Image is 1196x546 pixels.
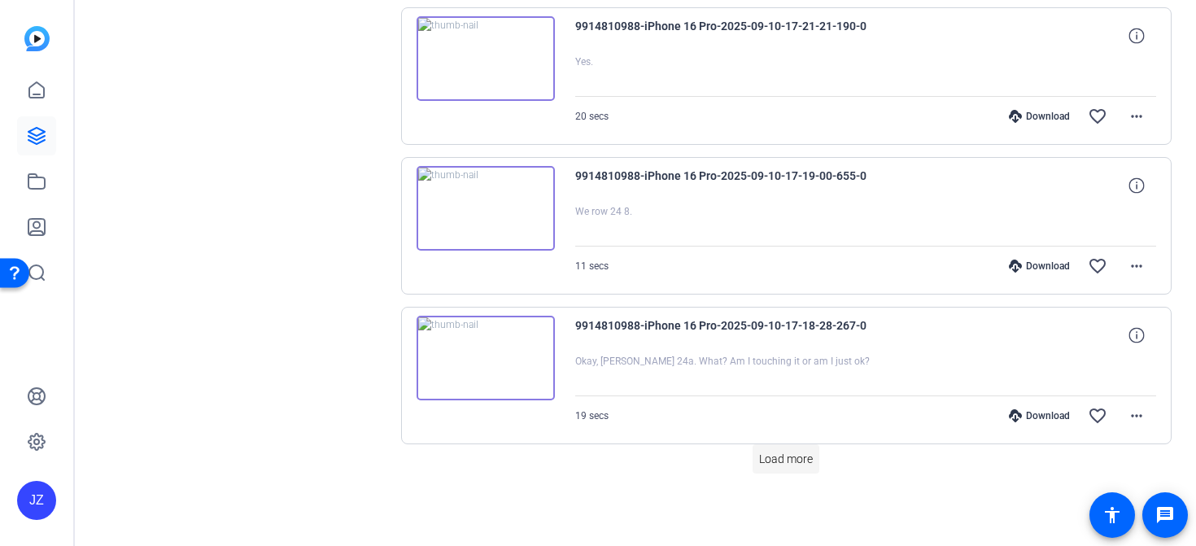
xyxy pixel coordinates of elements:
span: 9914810988-iPhone 16 Pro-2025-09-10-17-21-21-190-0 [575,16,876,55]
div: Download [1001,260,1078,273]
span: 9914810988-iPhone 16 Pro-2025-09-10-17-19-00-655-0 [575,166,876,205]
span: 11 secs [575,260,609,272]
mat-icon: favorite_border [1088,256,1107,276]
img: thumb-nail [417,16,555,101]
div: Download [1001,110,1078,123]
mat-icon: more_horiz [1127,107,1146,126]
mat-icon: favorite_border [1088,107,1107,126]
mat-icon: accessibility [1102,505,1122,525]
img: blue-gradient.svg [24,26,50,51]
mat-icon: more_horiz [1127,256,1146,276]
span: 20 secs [575,111,609,122]
img: thumb-nail [417,316,555,400]
button: Load more [753,444,819,474]
div: Download [1001,409,1078,422]
span: 19 secs [575,410,609,422]
mat-icon: favorite_border [1088,406,1107,426]
img: thumb-nail [417,166,555,251]
span: Load more [759,451,813,468]
mat-icon: more_horiz [1127,406,1146,426]
mat-icon: message [1155,505,1175,525]
div: JZ [17,481,56,520]
span: 9914810988-iPhone 16 Pro-2025-09-10-17-18-28-267-0 [575,316,876,355]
